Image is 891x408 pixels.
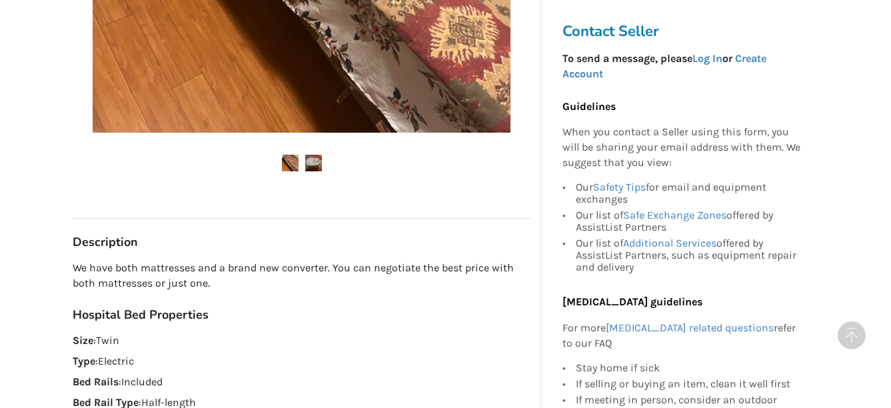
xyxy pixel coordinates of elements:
[73,333,530,349] p: : Twin
[623,209,726,221] a: Safe Exchange Zones
[562,321,801,351] p: For more refer to our FAQ
[73,334,93,347] strong: Size
[73,355,95,367] strong: Type
[73,375,530,390] p: : Included
[562,100,616,113] b: Guidelines
[73,354,530,369] p: : Electric
[576,376,801,392] div: If selling or buying an item, clean it well first
[73,235,530,250] h3: Description
[692,52,722,65] a: Log In
[576,207,801,235] div: Our list of offered by AssistList Partners
[562,52,766,80] strong: To send a message, please or
[562,295,702,308] b: [MEDICAL_DATA] guidelines
[73,261,530,291] p: We have both mattresses and a brand new converter. You can negotiate the best price with both mat...
[73,375,119,388] strong: Bed Rails
[623,237,716,249] a: Additional Services
[576,362,801,376] div: Stay home if sick
[562,22,808,41] h3: Contact Seller
[305,155,322,171] img: hospital bed with roho mattress-hospital bed-bedroom equipment-surrey-assistlist-listing
[73,307,530,323] h3: Hospital Bed Properties
[606,321,774,334] a: [MEDICAL_DATA] related questions
[593,181,646,193] a: Safety Tips
[576,235,801,273] div: Our list of offered by AssistList Partners, such as equipment repair and delivery
[562,125,801,171] p: When you contact a Seller using this form, you will be sharing your email address with them. We s...
[576,181,801,207] div: Our for email and equipment exchanges
[282,155,299,171] img: hospital bed with roho mattress-hospital bed-bedroom equipment-surrey-assistlist-listing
